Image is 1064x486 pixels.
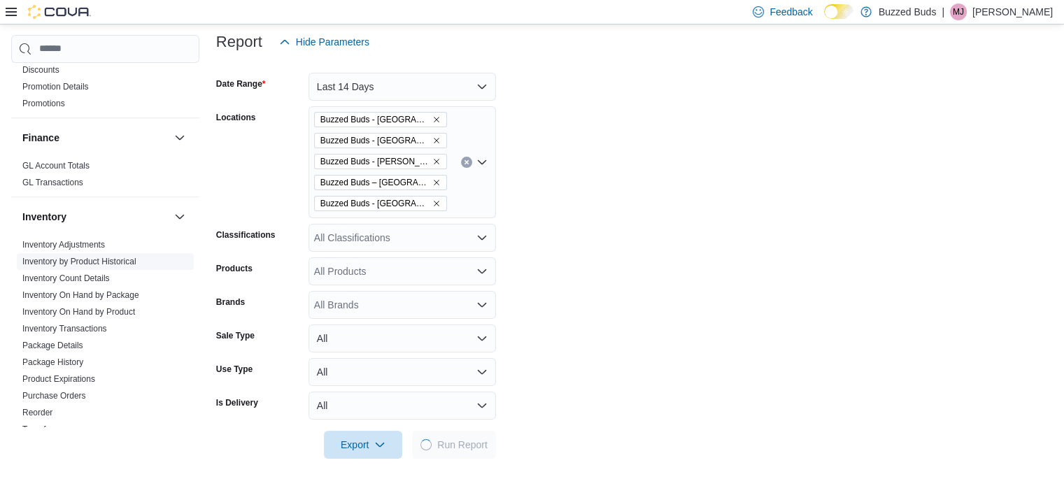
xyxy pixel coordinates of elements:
button: Remove Buzzed Buds – Toronto (Yonge) from selection in this group [432,178,441,187]
button: All [308,392,496,420]
label: Sale Type [216,330,255,341]
span: Buzzed Buds - Pickering [314,154,447,169]
a: Inventory Adjustments [22,240,105,250]
button: Inventory [171,208,188,225]
span: Buzzed Buds - Uxbridge [314,196,447,211]
span: Inventory Adjustments [22,239,105,250]
span: Buzzed Buds - [PERSON_NAME] [320,155,430,169]
button: Remove Buzzed Buds - Pickering from selection in this group [432,157,441,166]
span: Package Details [22,340,83,351]
button: Finance [22,131,169,145]
a: Promotions [22,99,65,108]
span: Feedback [769,5,812,19]
span: Buzzed Buds – Toronto (Yonge) [314,175,447,190]
button: Inventory [22,210,169,224]
span: Package History [22,357,83,368]
h3: Report [216,34,262,50]
button: Remove Buzzed Buds - Mississauga from selection in this group [432,115,441,124]
span: Purchase Orders [22,390,86,401]
button: All [308,358,496,386]
span: Dark Mode [824,19,825,20]
a: GL Account Totals [22,161,90,171]
button: Export [324,431,402,459]
a: Product Expirations [22,374,95,384]
a: Package Details [22,341,83,350]
label: Products [216,263,253,274]
a: Inventory Transactions [22,324,107,334]
span: Buzzed Buds - Ottawa [314,133,447,148]
button: Open list of options [476,266,488,277]
label: Use Type [216,364,253,375]
label: Is Delivery [216,397,258,408]
div: Maggie Jerstad [950,3,967,20]
a: Package History [22,357,83,367]
span: Inventory by Product Historical [22,256,136,267]
span: Buzzed Buds - [GEOGRAPHIC_DATA] [320,113,430,127]
span: Loading [420,439,432,450]
button: Clear input [461,157,472,168]
p: [PERSON_NAME] [972,3,1053,20]
button: Open list of options [476,299,488,310]
label: Classifications [216,229,276,241]
a: GL Transactions [22,178,83,187]
span: Promotion Details [22,81,89,92]
div: Finance [11,157,199,196]
span: Buzzed Buds - Mississauga [314,112,447,127]
span: Transfers [22,424,57,435]
span: Inventory Transactions [22,323,107,334]
label: Date Range [216,78,266,90]
span: Run Report [437,438,488,452]
span: MJ [953,3,964,20]
label: Brands [216,296,245,308]
button: Last 14 Days [308,73,496,101]
button: Hide Parameters [274,28,375,56]
img: Cova [28,5,91,19]
p: | [942,3,944,20]
button: Finance [171,129,188,146]
button: Remove Buzzed Buds - Ottawa from selection in this group [432,136,441,145]
button: All [308,324,496,352]
span: Export [332,431,394,459]
span: Product Expirations [22,373,95,385]
a: Inventory On Hand by Package [22,290,139,300]
input: Dark Mode [824,4,853,19]
span: Promotions [22,98,65,109]
span: Buzzed Buds - [GEOGRAPHIC_DATA] [320,196,430,210]
span: GL Account Totals [22,160,90,171]
span: Buzzed Buds - [GEOGRAPHIC_DATA] [320,134,430,148]
p: Buzzed Buds [879,3,937,20]
h3: Inventory [22,210,66,224]
label: Locations [216,112,256,123]
div: Discounts & Promotions [11,62,199,117]
a: Transfers [22,424,57,434]
div: Inventory [11,236,199,443]
a: Discounts [22,65,59,75]
a: Inventory by Product Historical [22,257,136,266]
button: LoadingRun Report [412,431,496,459]
span: Inventory Count Details [22,273,110,284]
a: Promotion Details [22,82,89,92]
a: Reorder [22,408,52,417]
span: Inventory On Hand by Product [22,306,135,317]
span: Inventory On Hand by Package [22,290,139,301]
a: Inventory Count Details [22,273,110,283]
span: Reorder [22,407,52,418]
h3: Finance [22,131,59,145]
a: Inventory On Hand by Product [22,307,135,317]
button: Open list of options [476,232,488,243]
button: Open list of options [476,157,488,168]
span: Discounts [22,64,59,76]
span: GL Transactions [22,177,83,188]
a: Purchase Orders [22,391,86,401]
button: Remove Buzzed Buds - Uxbridge from selection in this group [432,199,441,208]
span: Buzzed Buds – [GEOGRAPHIC_DATA] (Yonge) [320,176,430,190]
span: Hide Parameters [296,35,369,49]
